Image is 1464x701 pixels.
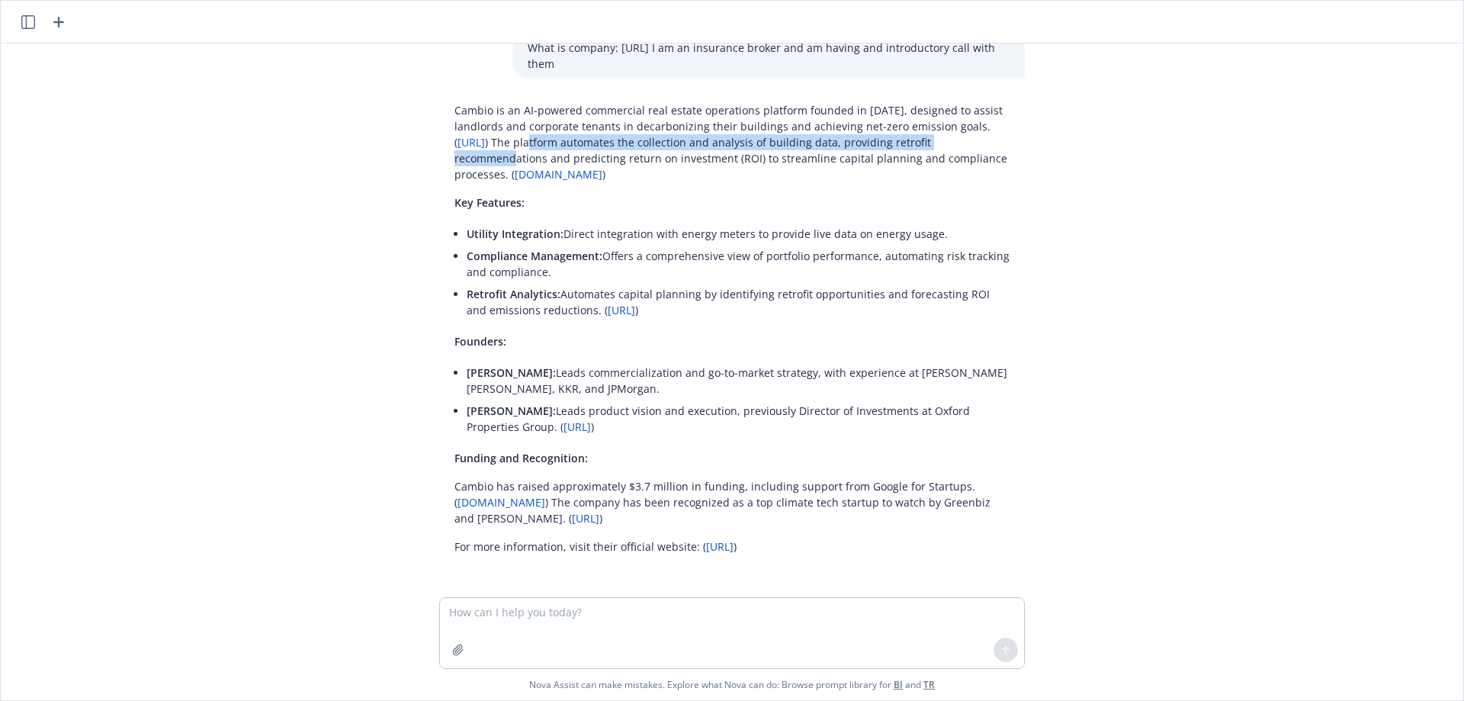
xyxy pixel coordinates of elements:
[454,539,1010,555] p: For more information, visit their official website: ( )
[608,303,635,317] a: [URL]
[454,334,506,349] span: Founders:
[563,420,591,434] a: [URL]
[528,40,1010,72] p: What is company: [URL] I am an insurance broker and am having and introductory call with them
[467,287,560,301] span: Retrofit Analytics:
[923,678,935,691] a: TR
[457,135,485,150] a: [URL]
[457,495,545,510] a: [DOMAIN_NAME]
[7,669,1457,700] span: Nova Assist can make mistakes. Explore what Nova can do: Browse prompt library for and
[467,365,556,380] span: [PERSON_NAME]:
[467,245,1010,283] li: Offers a comprehensive view of portfolio performance, automating risk tracking and compliance.
[515,167,602,182] a: [DOMAIN_NAME]
[454,478,1010,526] p: Cambio has raised approximately $3.7 million in funding, including support from Google for Startu...
[894,678,903,691] a: BI
[467,223,1010,245] li: Direct integration with energy meters to provide live data on energy usage.
[467,404,556,418] span: [PERSON_NAME]:
[572,511,599,526] a: [URL]
[454,195,525,210] span: Key Features:
[467,400,1010,438] li: Leads product vision and execution, previously Director of Investments at Oxford Properties Group...
[467,362,1010,400] li: Leads commercialization and go-to-market strategy, with experience at [PERSON_NAME] [PERSON_NAME]...
[467,249,602,263] span: Compliance Management:
[454,451,588,465] span: Funding and Recognition:
[467,283,1010,321] li: Automates capital planning by identifying retrofit opportunities and forecasting ROI and emission...
[706,539,734,554] a: [URL]
[467,227,563,241] span: Utility Integration:
[454,102,1010,182] p: Cambio is an AI-powered commercial real estate operations platform founded in [DATE], designed to...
